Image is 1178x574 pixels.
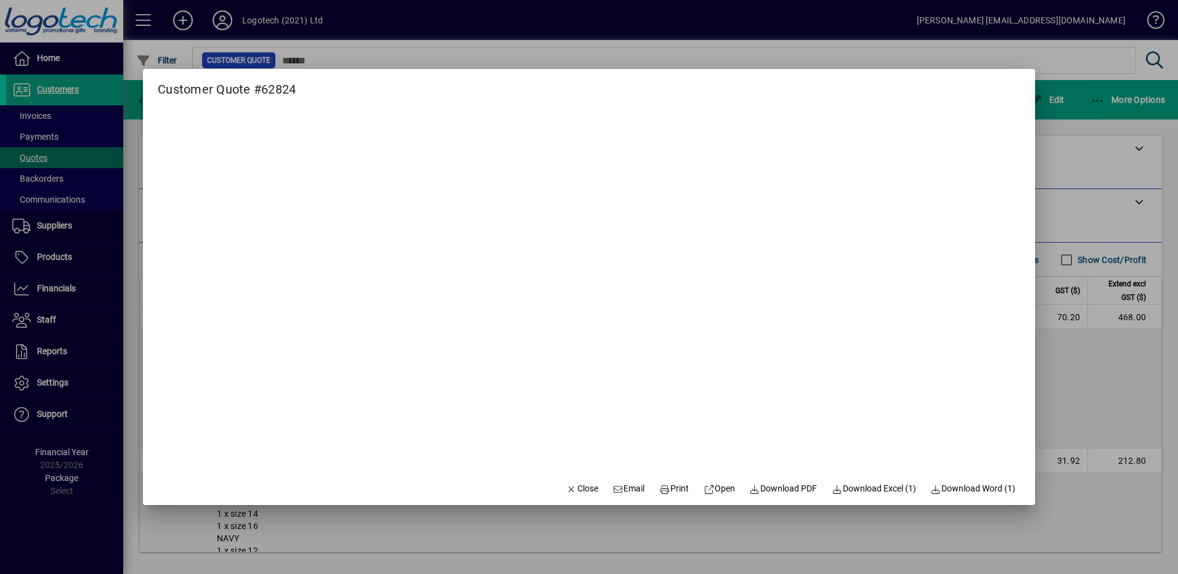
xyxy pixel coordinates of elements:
span: Download PDF [750,482,818,495]
button: Download Word (1) [926,478,1021,500]
button: Email [608,478,650,500]
span: Email [613,482,645,495]
button: Close [561,478,603,500]
span: Download Word (1) [931,482,1016,495]
button: Download Excel (1) [827,478,921,500]
a: Open [699,478,740,500]
h2: Customer Quote #62824 [143,69,311,99]
button: Print [654,478,694,500]
a: Download PDF [745,478,823,500]
span: Download Excel (1) [832,482,916,495]
span: Open [704,482,735,495]
span: Close [566,482,598,495]
span: Print [659,482,689,495]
